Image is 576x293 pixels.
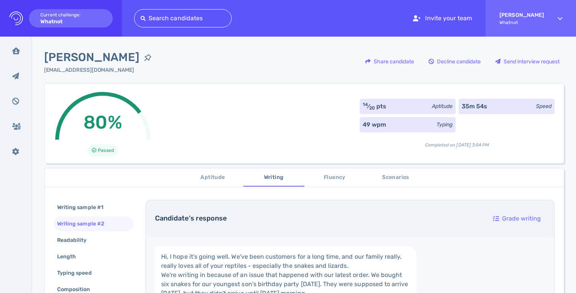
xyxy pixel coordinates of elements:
[44,49,139,66] span: [PERSON_NAME]
[491,52,564,71] button: Send interview request
[437,121,453,129] div: Typing
[56,218,114,229] div: Writing sample #2
[360,135,555,148] div: Completed on [DATE] 3:54 PM
[363,102,387,111] div: ⁄ pts
[462,102,487,111] div: 35m 54s
[491,53,563,70] div: Send interview request
[98,146,114,155] span: Passed
[370,173,422,182] span: Scenarios
[363,102,368,107] sup: 14
[56,202,112,213] div: Writing sample #1
[489,209,545,228] button: Grade writing
[536,102,552,110] div: Speed
[56,235,96,246] div: Readability
[432,102,453,110] div: Aptitude
[83,111,122,133] span: 80%
[309,173,361,182] span: Fluency
[499,20,544,25] span: Whatnot
[56,251,85,262] div: Length
[44,66,156,74] div: Click to copy the email address
[424,52,485,71] button: Decline candidate
[489,210,545,227] div: Grade writing
[56,267,101,279] div: Typing speed
[425,53,485,70] div: Decline candidate
[361,52,418,71] button: Share candidate
[187,173,239,182] span: Aptitude
[248,173,300,182] span: Writing
[155,214,480,223] h4: Candidate's response
[363,120,386,129] div: 49 wpm
[362,53,418,70] div: Share candidate
[499,12,544,18] strong: [PERSON_NAME]
[369,105,375,111] sub: 20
